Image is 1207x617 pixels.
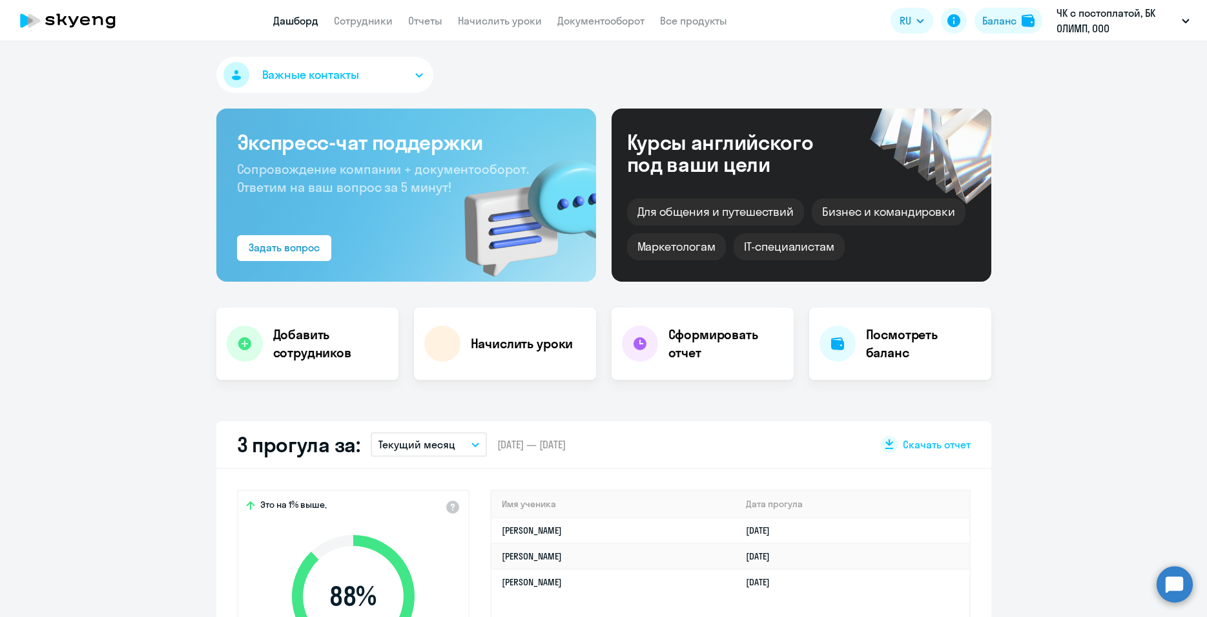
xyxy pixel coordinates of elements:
[502,550,562,562] a: [PERSON_NAME]
[502,576,562,588] a: [PERSON_NAME]
[249,240,320,255] div: Задать вопрос
[273,326,388,362] h4: Добавить сотрудников
[734,233,845,260] div: IT-специалистам
[627,198,805,225] div: Для общения и путешествий
[458,14,542,27] a: Начислить уроки
[1057,5,1177,36] p: ЧК с постоплатой, БК ОЛИМП, ООО
[237,432,360,457] h2: 3 прогула за:
[446,136,596,282] img: bg-img
[497,437,566,452] span: [DATE] — [DATE]
[891,8,933,34] button: RU
[237,235,331,261] button: Задать вопрос
[900,13,911,28] span: RU
[660,14,727,27] a: Все продукты
[262,67,359,83] span: Важные контакты
[279,581,428,612] span: 88 %
[746,525,780,536] a: [DATE]
[471,335,573,353] h4: Начислить уроки
[1050,5,1196,36] button: ЧК с постоплатой, БК ОЛИМП, ООО
[627,233,726,260] div: Маркетологам
[746,550,780,562] a: [DATE]
[216,57,433,93] button: Важные контакты
[237,161,529,195] span: Сопровождение компании + документооборот. Ответим на ваш вопрос за 5 минут!
[736,491,969,518] th: Дата прогула
[408,14,442,27] a: Отчеты
[237,129,575,155] h3: Экспресс-чат поддержки
[502,525,562,536] a: [PERSON_NAME]
[668,326,783,362] h4: Сформировать отчет
[491,491,736,518] th: Имя ученика
[982,13,1016,28] div: Баланс
[334,14,393,27] a: Сотрудники
[260,499,327,514] span: Это на 1% выше,
[273,14,318,27] a: Дашборд
[975,8,1042,34] button: Балансbalance
[812,198,965,225] div: Бизнес и командировки
[1022,14,1035,27] img: balance
[903,437,971,452] span: Скачать отчет
[746,576,780,588] a: [DATE]
[866,326,981,362] h4: Посмотреть баланс
[627,131,848,175] div: Курсы английского под ваши цели
[378,437,455,452] p: Текущий месяц
[371,432,487,457] button: Текущий месяц
[557,14,645,27] a: Документооборот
